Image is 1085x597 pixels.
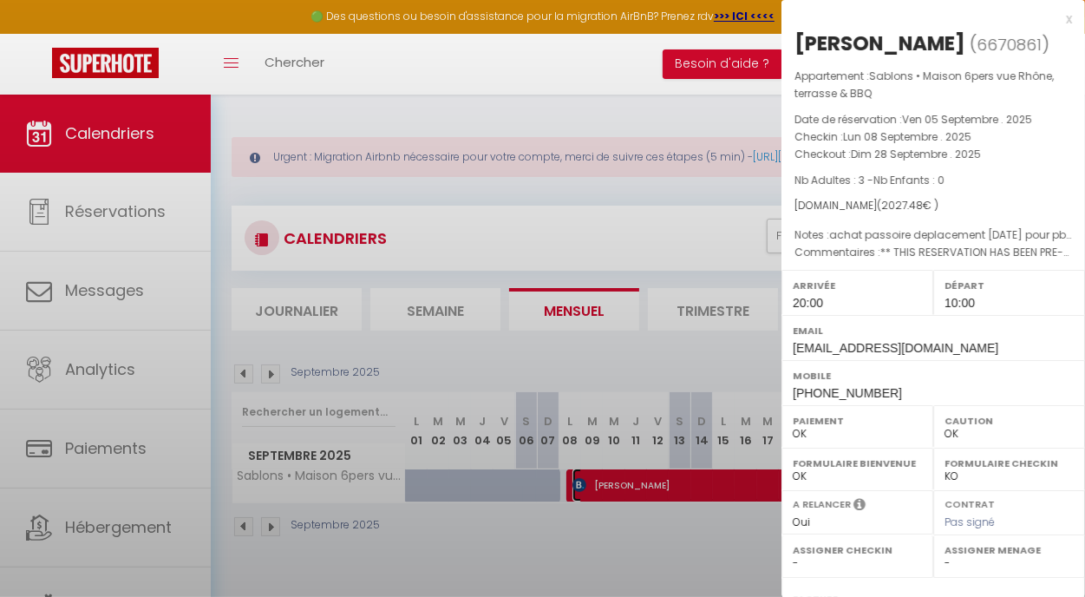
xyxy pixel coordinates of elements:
span: 10:00 [944,296,975,310]
span: [EMAIL_ADDRESS][DOMAIN_NAME] [793,341,998,355]
p: Notes : [794,226,1072,244]
p: Appartement : [794,68,1072,102]
label: Départ [944,277,1074,294]
div: x [781,9,1072,30]
label: Arrivée [793,277,922,294]
label: Assigner Checkin [793,541,922,559]
label: A relancer [793,497,851,512]
span: 20:00 [793,296,823,310]
div: [PERSON_NAME] [794,30,965,57]
p: Checkin : [794,128,1072,146]
span: ( € ) [877,198,938,213]
div: [DOMAIN_NAME] [794,198,1072,214]
label: Assigner Menage [944,541,1074,559]
span: Ven 05 Septembre . 2025 [902,112,1032,127]
span: 2027.48 [881,198,923,213]
p: Date de réservation : [794,111,1072,128]
label: Contrat [944,497,995,508]
span: Dim 28 Septembre . 2025 [851,147,981,161]
span: Pas signé [944,515,995,529]
span: 6670861 [977,34,1042,56]
label: Formulaire Bienvenue [793,455,922,472]
span: Lun 08 Septembre . 2025 [843,129,971,144]
p: Checkout : [794,146,1072,163]
span: Nb Adultes : 3 - [794,173,944,187]
span: [PHONE_NUMBER] [793,386,902,400]
span: Sablons • Maison 6pers vue Rhône, terrasse & BBQ [794,69,1054,101]
p: Commentaires : [794,244,1072,261]
span: Nb Enfants : 0 [873,173,944,187]
label: Paiement [793,412,922,430]
i: Sélectionner OUI si vous souhaiter envoyer les séquences de messages post-checkout [853,497,866,516]
label: Mobile [793,367,1074,384]
label: Formulaire Checkin [944,455,1074,472]
span: ( ) [970,32,1049,56]
label: Email [793,322,1074,339]
label: Caution [944,412,1074,430]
